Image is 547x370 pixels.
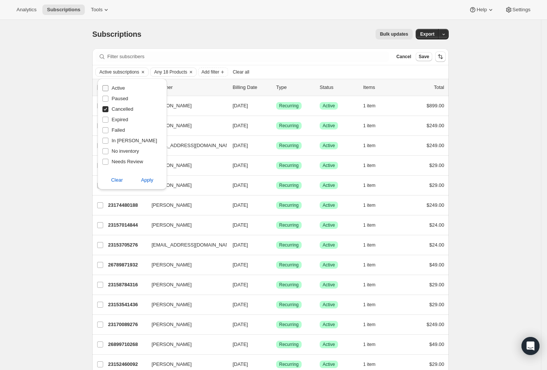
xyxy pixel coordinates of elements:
[152,261,192,269] span: [PERSON_NAME]
[108,341,146,348] p: 26899710268
[108,359,444,370] div: 23152460092[PERSON_NAME][DATE]SuccessRecurringSuccessActive1 item$29.00
[416,52,432,61] button: Save
[233,322,248,327] span: [DATE]
[279,282,299,288] span: Recurring
[363,222,376,228] span: 1 item
[99,69,139,75] span: Active subscriptions
[279,103,299,109] span: Recurring
[187,68,195,76] button: Clear
[108,120,444,131] div: 23174283580[PERSON_NAME][DATE]SuccessRecurringSuccessActive1 item$249.00
[147,219,222,231] button: [PERSON_NAME]
[427,322,444,327] span: $249.00
[152,142,234,149] span: [EMAIL_ADDRESS][DOMAIN_NAME]
[420,31,434,37] span: Export
[108,261,146,269] p: 26789871932
[108,180,444,191] div: 23165305148[PERSON_NAME][DATE]SuccessRecurringSuccessActive1 item$29.00
[152,281,192,289] span: [PERSON_NAME]
[233,341,248,347] span: [DATE]
[279,202,299,208] span: Recurring
[111,176,123,184] span: Clear
[42,5,85,15] button: Subscriptions
[108,84,444,91] div: IDCustomerBilling DateTypeStatusItemsTotal
[152,361,192,368] span: [PERSON_NAME]
[233,302,248,307] span: [DATE]
[147,259,222,271] button: [PERSON_NAME]
[323,242,335,248] span: Active
[363,361,376,367] span: 1 item
[108,301,146,308] p: 23153541436
[363,202,376,208] span: 1 item
[323,361,335,367] span: Active
[363,200,384,211] button: 1 item
[233,202,248,208] span: [DATE]
[141,176,153,184] span: Apply
[363,103,376,109] span: 1 item
[152,102,192,110] span: [PERSON_NAME]
[363,341,376,347] span: 1 item
[108,321,146,328] p: 23170089276
[434,84,444,91] p: Total
[230,68,252,77] button: Clear all
[12,5,41,15] button: Analytics
[429,302,444,307] span: $29.00
[233,69,249,75] span: Clear all
[363,180,384,191] button: 1 item
[429,341,444,347] span: $49.00
[107,51,389,62] input: Filter subscribers
[91,7,102,13] span: Tools
[152,241,234,249] span: [EMAIL_ADDRESS][DOMAIN_NAME]
[112,159,143,164] span: Needs Review
[427,143,444,148] span: $249.00
[363,262,376,268] span: 1 item
[279,322,299,328] span: Recurring
[147,199,222,211] button: [PERSON_NAME]
[521,337,539,355] div: Open Intercom Messenger
[201,69,219,75] span: Add filter
[363,182,376,188] span: 1 item
[108,101,444,111] div: 23171006780[PERSON_NAME][DATE]SuccessRecurringSuccessActive1 item$899.00
[323,162,335,168] span: Active
[323,182,335,188] span: Active
[500,5,535,15] button: Settings
[363,299,384,310] button: 1 item
[276,84,314,91] div: Type
[108,221,146,229] p: 23157014844
[429,182,444,188] span: $29.00
[108,280,444,290] div: 23158784316[PERSON_NAME][DATE]SuccessRecurringSuccessActive1 item$29.00
[108,200,444,211] div: 23174480188[PERSON_NAME][DATE]SuccessRecurringSuccessActive1 item$249.00
[363,84,401,91] div: Items
[233,143,248,148] span: [DATE]
[464,5,499,15] button: Help
[147,100,222,112] button: [PERSON_NAME]
[323,341,335,347] span: Active
[92,30,141,38] span: Subscriptions
[152,122,192,129] span: [PERSON_NAME]
[363,143,376,149] span: 1 item
[147,179,222,191] button: [PERSON_NAME]
[363,240,384,250] button: 1 item
[17,7,36,13] span: Analytics
[152,321,192,328] span: [PERSON_NAME]
[152,162,192,169] span: [PERSON_NAME]
[279,262,299,268] span: Recurring
[108,299,444,310] div: 23153541436[PERSON_NAME][DATE]SuccessRecurringSuccessActive1 item$29.00
[363,123,376,129] span: 1 item
[476,7,487,13] span: Help
[512,7,530,13] span: Settings
[98,174,137,186] button: Clear subscription status filter
[108,361,146,368] p: 23152460092
[363,319,384,330] button: 1 item
[363,140,384,151] button: 1 item
[279,222,299,228] span: Recurring
[86,5,114,15] button: Tools
[429,242,444,248] span: $24.00
[376,29,413,39] button: Bulk updates
[233,84,270,91] p: Billing Date
[419,54,429,60] span: Save
[233,242,248,248] span: [DATE]
[233,361,248,367] span: [DATE]
[323,222,335,228] span: Active
[323,123,335,129] span: Active
[108,281,146,289] p: 23158784316
[47,7,80,13] span: Subscriptions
